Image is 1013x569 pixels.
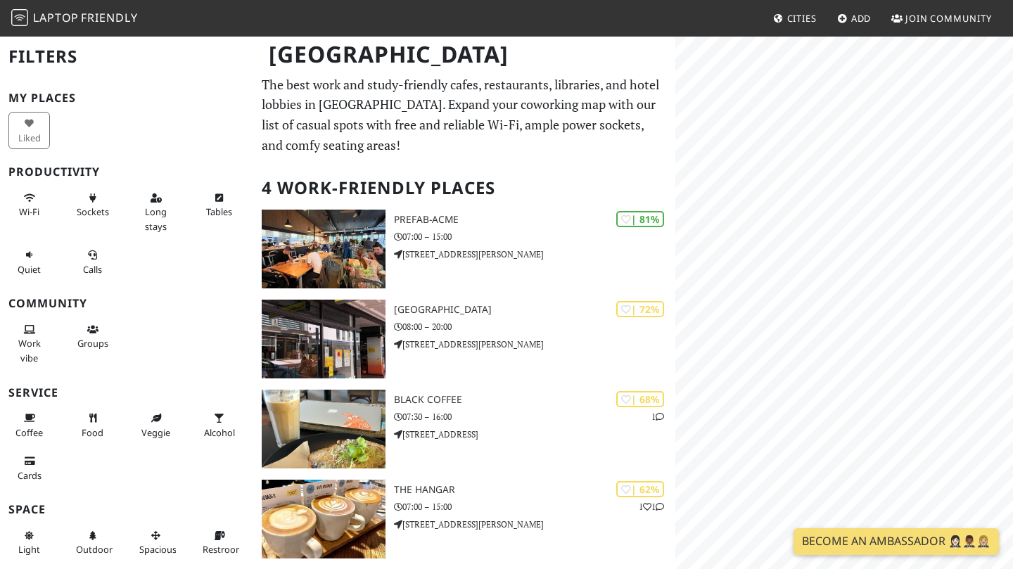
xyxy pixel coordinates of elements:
[616,301,664,317] div: | 72%
[832,6,877,31] a: Add
[135,186,177,238] button: Long stays
[394,338,675,351] p: [STREET_ADDRESS][PERSON_NAME]
[8,318,50,369] button: Work vibe
[8,35,245,78] h2: Filters
[19,205,39,218] span: Stable Wi-Fi
[794,528,999,555] a: Become an Ambassador 🤵🏻‍♀️🤵🏾‍♂️🤵🏼‍♀️
[72,186,113,224] button: Sockets
[262,167,667,210] h2: 4 Work-Friendly Places
[8,165,245,179] h3: Productivity
[394,214,675,226] h3: Prefab-ACME
[253,210,675,288] a: Prefab-ACME | 81% Prefab-ACME 07:00 – 15:00 [STREET_ADDRESS][PERSON_NAME]
[8,524,50,561] button: Light
[135,524,177,561] button: Spacious
[82,426,103,439] span: Food
[262,480,386,558] img: The Hangar
[18,263,41,276] span: Quiet
[8,449,50,487] button: Cards
[145,205,167,232] span: Long stays
[886,6,998,31] a: Join Community
[787,12,817,25] span: Cities
[262,300,386,378] img: Te Awe Library
[206,205,232,218] span: Work-friendly tables
[767,6,822,31] a: Cities
[72,318,113,355] button: Groups
[8,503,245,516] h3: Space
[72,407,113,444] button: Food
[394,230,675,243] p: 07:00 – 15:00
[198,524,240,561] button: Restroom
[18,337,41,364] span: People working
[198,186,240,224] button: Tables
[651,410,664,423] p: 1
[616,211,664,227] div: | 81%
[11,9,28,26] img: LaptopFriendly
[851,12,872,25] span: Add
[76,543,113,556] span: Outdoor area
[394,410,675,423] p: 07:30 – 16:00
[394,248,675,261] p: [STREET_ADDRESS][PERSON_NAME]
[394,484,675,496] h3: The Hangar
[81,10,137,25] span: Friendly
[8,186,50,224] button: Wi-Fi
[8,297,245,310] h3: Community
[616,481,664,497] div: | 62%
[8,243,50,281] button: Quiet
[141,426,170,439] span: Veggie
[72,243,113,281] button: Calls
[18,469,42,482] span: Credit cards
[394,304,675,316] h3: [GEOGRAPHIC_DATA]
[139,543,177,556] span: Spacious
[262,390,386,468] img: Black Coffee
[8,386,245,399] h3: Service
[262,210,386,288] img: Prefab-ACME
[72,524,113,561] button: Outdoor
[616,391,664,407] div: | 68%
[639,500,664,513] p: 1 1
[253,390,675,468] a: Black Coffee | 68% 1 Black Coffee 07:30 – 16:00 [STREET_ADDRESS]
[18,543,40,556] span: Natural light
[204,426,235,439] span: Alcohol
[8,407,50,444] button: Coffee
[77,205,109,218] span: Power sockets
[33,10,79,25] span: Laptop
[394,320,675,333] p: 08:00 – 20:00
[15,426,43,439] span: Coffee
[394,518,675,531] p: [STREET_ADDRESS][PERSON_NAME]
[198,407,240,444] button: Alcohol
[135,407,177,444] button: Veggie
[77,337,108,350] span: Group tables
[257,35,673,74] h1: [GEOGRAPHIC_DATA]
[394,500,675,513] p: 07:00 – 15:00
[253,480,675,558] a: The Hangar | 62% 11 The Hangar 07:00 – 15:00 [STREET_ADDRESS][PERSON_NAME]
[11,6,138,31] a: LaptopFriendly LaptopFriendly
[83,263,102,276] span: Video/audio calls
[203,543,244,556] span: Restroom
[394,394,675,406] h3: Black Coffee
[253,300,675,378] a: Te Awe Library | 72% [GEOGRAPHIC_DATA] 08:00 – 20:00 [STREET_ADDRESS][PERSON_NAME]
[394,428,675,441] p: [STREET_ADDRESS]
[905,12,992,25] span: Join Community
[262,75,667,155] p: The best work and study-friendly cafes, restaurants, libraries, and hotel lobbies in [GEOGRAPHIC_...
[8,91,245,105] h3: My Places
